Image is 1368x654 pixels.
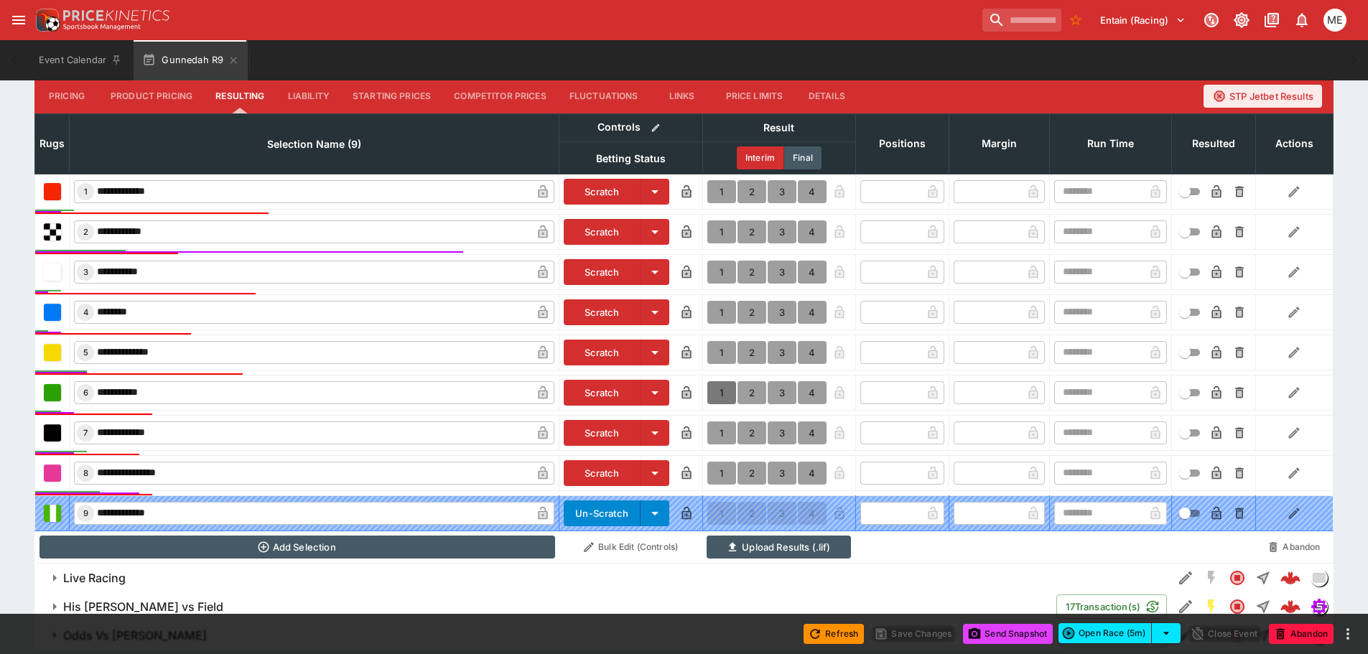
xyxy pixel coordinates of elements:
button: 4 [798,261,827,284]
button: 2 [737,220,766,243]
button: Straight [1250,594,1276,620]
img: liveracing [1311,570,1327,586]
button: Interim [737,146,784,169]
button: STP Jetbet Results [1204,85,1322,108]
svg: Closed [1229,598,1246,615]
button: Connected to PK [1199,7,1224,33]
button: 4 [798,341,827,364]
button: 3 [768,381,796,404]
button: Resulting [204,79,276,113]
button: 3 [768,341,796,364]
th: Actions [1255,113,1333,174]
span: 7 [80,428,90,438]
button: Product Pricing [99,79,204,113]
button: Gunnedah R9 [134,40,248,80]
button: Scratch [564,179,641,205]
span: Selection Name (9) [251,136,377,153]
button: 2 [737,341,766,364]
button: Scratch [564,259,641,285]
button: 1 [707,421,736,444]
button: No Bookmarks [1064,9,1087,32]
button: Price Limits [715,79,795,113]
div: 1ec54ae4-e3b5-45ab-96ff-79ba5925e350 [1280,597,1300,617]
button: Starting Prices [341,79,442,113]
button: 4 [798,301,827,324]
a: 00bd0c20-f441-4561-8bd8-9109a2944514 [1276,564,1305,592]
button: Edit Detail [1173,565,1199,591]
button: select merge strategy [1152,623,1181,643]
button: 2 [737,301,766,324]
th: Controls [559,113,703,141]
button: 3 [768,421,796,444]
button: Scratch [564,380,641,406]
button: 4 [798,462,827,485]
button: Select Tenant [1092,9,1194,32]
button: Refresh [804,624,864,644]
button: SGM Enabled [1199,594,1224,620]
div: simulator [1311,598,1328,615]
th: Resulted [1171,113,1255,174]
button: Add Selection [39,536,555,559]
img: PriceKinetics [63,10,169,21]
span: Betting Status [580,150,681,167]
button: 2 [737,462,766,485]
button: Notifications [1289,7,1315,33]
div: liveracing [1311,569,1328,587]
button: Scratch [564,299,641,325]
button: 3 [768,180,796,203]
button: Un-Scratch [564,500,641,526]
span: 9 [80,508,91,518]
button: 1 [707,381,736,404]
button: Competitor Prices [442,79,558,113]
img: PriceKinetics Logo [32,6,60,34]
button: Matt Easter [1319,4,1351,36]
button: Closed [1224,565,1250,591]
button: 1 [707,180,736,203]
button: Scratch [564,460,641,486]
span: 6 [80,388,91,398]
th: Positions [855,113,949,174]
button: Bulk edit [646,118,665,137]
div: 00bd0c20-f441-4561-8bd8-9109a2944514 [1280,568,1300,588]
button: 1 [707,462,736,485]
button: 2 [737,180,766,203]
button: Details [794,79,859,113]
button: Abandon [1269,624,1334,644]
button: 2 [737,381,766,404]
button: Edit Detail [1173,594,1199,620]
button: 3 [768,261,796,284]
span: 8 [80,468,91,478]
button: 3 [768,220,796,243]
button: 4 [798,220,827,243]
a: 1ec54ae4-e3b5-45ab-96ff-79ba5925e350 [1276,592,1305,621]
button: 3 [768,462,796,485]
button: Documentation [1259,7,1285,33]
button: open drawer [6,7,32,33]
button: Fluctuations [558,79,650,113]
button: 3 [768,301,796,324]
div: split button [1058,623,1181,643]
button: more [1339,625,1357,643]
span: Mark an event as closed and abandoned. [1269,625,1334,640]
button: His [PERSON_NAME] vs Field [34,592,1056,621]
button: Toggle light/dark mode [1229,7,1255,33]
button: 1 [707,220,736,243]
button: 2 [737,421,766,444]
button: Final [784,146,822,169]
button: Open Race (5m) [1058,623,1152,643]
th: Result [702,113,855,141]
th: Run Time [1049,113,1171,174]
span: 3 [80,267,91,277]
button: 1 [707,301,736,324]
h6: Live Racing [63,571,126,586]
button: Links [650,79,715,113]
svg: Closed [1229,569,1246,587]
button: 4 [798,381,827,404]
button: Scratch [564,420,641,446]
span: 4 [80,307,91,317]
span: 1 [81,187,90,197]
button: 1 [707,341,736,364]
button: 4 [798,180,827,203]
img: simulator [1311,599,1327,615]
button: 2 [737,261,766,284]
